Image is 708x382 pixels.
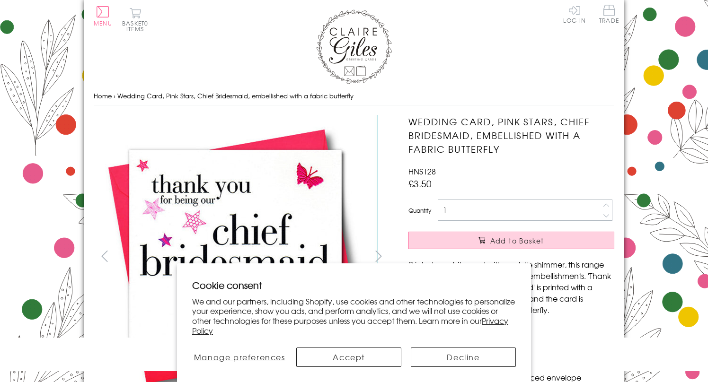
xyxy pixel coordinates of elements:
a: Privacy Policy [192,315,508,336]
h1: Wedding Card, Pink Stars, Chief Bridesmaid, embellished with a fabric butterfly [408,115,614,156]
button: Menu [94,6,112,26]
a: Home [94,91,112,100]
button: Decline [411,347,516,367]
button: Add to Basket [408,232,614,249]
button: Manage preferences [192,347,287,367]
span: Add to Basket [490,236,544,245]
button: Accept [296,347,401,367]
p: Printed on white card with a subtle shimmer, this range has large graphics and beautiful embellis... [408,259,614,315]
p: We and our partners, including Shopify, use cookies and other technologies to personalize your ex... [192,296,516,336]
button: next [368,245,389,267]
a: Trade [599,5,619,25]
nav: breadcrumbs [94,87,614,106]
a: Log In [563,5,586,23]
span: Trade [599,5,619,23]
span: 0 items [126,19,148,33]
h2: Cookie consent [192,278,516,292]
span: Menu [94,19,112,27]
span: Manage preferences [194,351,285,363]
span: Wedding Card, Pink Stars, Chief Bridesmaid, embellished with a fabric butterfly [117,91,354,100]
button: prev [94,245,115,267]
button: Basket0 items [122,8,148,32]
label: Quantity [408,206,431,215]
span: › [114,91,115,100]
span: HNS128 [408,165,436,177]
img: Claire Giles Greetings Cards [316,9,392,84]
span: £3.50 [408,177,432,190]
